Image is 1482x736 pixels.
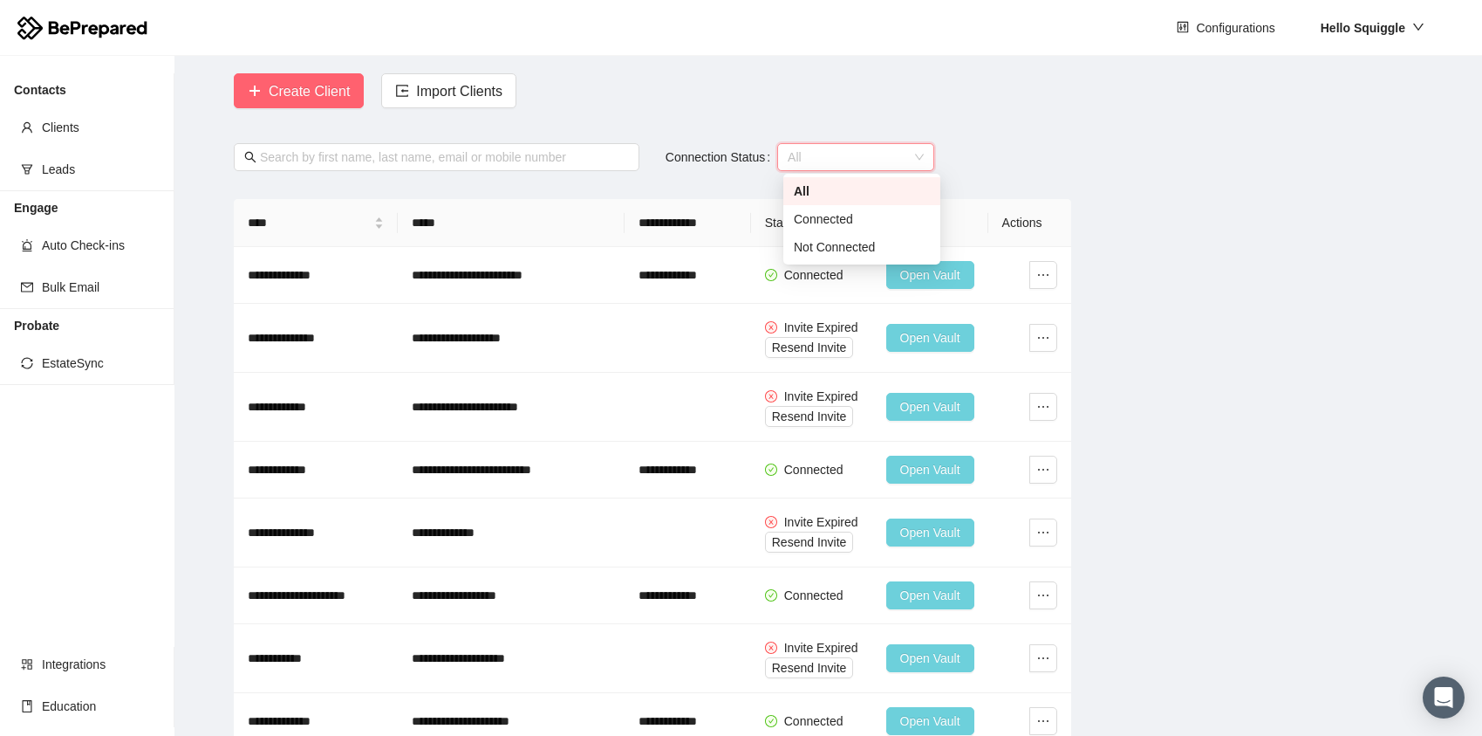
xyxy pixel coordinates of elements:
button: plusCreate Client [234,73,364,108]
span: Education [42,689,160,724]
span: ellipsis [1030,651,1056,665]
span: search [244,151,256,163]
div: All [783,177,940,205]
div: Open Intercom Messenger [1423,677,1465,719]
span: Resend Invite [772,533,847,552]
span: Connected [784,714,843,728]
button: Resend Invite [765,657,854,678]
button: ellipsis [1029,324,1057,352]
span: ellipsis [1030,714,1056,728]
span: Open Vault [900,523,960,542]
span: Connected [784,463,843,477]
span: Open Vault [900,265,960,285]
span: close-circle [765,321,777,334]
span: mail [21,281,33,293]
span: Open Vault [900,328,960,347]
span: Bulk Email [42,270,160,305]
strong: Probate [14,319,59,333]
span: down [1412,21,1424,33]
span: Resend Invite [772,658,847,678]
span: ellipsis [1030,588,1056,602]
span: Resend Invite [772,407,847,426]
span: Open Vault [900,397,960,416]
span: ellipsis [1030,463,1056,477]
div: Not Connected [794,237,930,257]
span: Clients [42,110,160,145]
span: check-circle [765,269,777,281]
span: Open Vault [900,649,960,668]
button: Open Vault [886,393,974,421]
span: Resend Invite [772,338,847,357]
span: sync [21,357,33,369]
button: Open Vault [886,456,974,484]
button: ellipsis [1029,519,1057,547]
button: controlConfigurations [1163,14,1288,42]
button: Resend Invite [765,337,854,358]
div: Connected [783,205,940,233]
div: Connected [794,210,930,229]
span: Open Vault [900,586,960,605]
span: EstateSync [42,346,160,381]
span: ellipsis [1030,268,1056,282]
span: Connected [784,268,843,282]
span: ellipsis [1030,400,1056,414]
strong: Hello Squiggle [1321,21,1405,35]
span: book [21,700,33,712]
span: check-circle [765,464,777,476]
span: Leads [42,152,160,187]
strong: Contacts [14,83,66,97]
span: import [395,84,409,100]
span: Invite Expired [784,320,858,334]
span: ellipsis [1030,331,1056,345]
span: control [1177,21,1189,35]
span: close-circle [765,390,777,402]
button: ellipsis [1029,456,1057,484]
button: ellipsis [1029,644,1057,672]
input: Search by first name, last name, email or mobile number [260,148,629,167]
span: Integrations [42,647,160,682]
span: close-circle [765,642,777,654]
span: Invite Expired [784,389,858,403]
button: ellipsis [1029,581,1057,609]
span: plus [248,84,262,100]
span: close-circle [765,516,777,528]
span: Import Clients [416,80,502,102]
span: Open Vault [900,712,960,731]
button: importImport Clients [381,73,516,108]
th: Actions [988,199,1071,247]
th: Name [234,199,398,247]
th: Status [751,199,872,247]
button: ellipsis [1029,261,1057,289]
span: funnel-plot [21,163,33,175]
span: Connected [784,588,843,602]
span: check-circle [765,715,777,727]
button: Resend Invite [765,532,854,553]
button: Open Vault [886,261,974,289]
span: Configurations [1196,18,1274,38]
button: Open Vault [886,644,974,672]
button: ellipsis [1029,707,1057,735]
button: Open Vault [886,581,974,609]
span: ellipsis [1030,526,1056,540]
span: Invite Expired [784,515,858,529]
span: user [21,121,33,134]
span: Open Vault [900,460,960,479]
button: Resend Invite [765,406,854,427]
button: Open Vault [886,707,974,735]
span: Create Client [269,80,350,102]
button: Open Vault [886,324,974,352]
div: All [794,182,930,201]
span: check-circle [765,589,777,602]
button: Hello Squiggle [1307,14,1438,42]
span: Auto Check-ins [42,228,160,263]
strong: Engage [14,201,58,215]
span: All [788,144,924,170]
button: ellipsis [1029,393,1057,421]
div: Not Connected [783,233,940,261]
button: Open Vault [886,519,974,547]
span: appstore-add [21,658,33,671]
label: Connection Status [666,143,777,171]
span: alert [21,239,33,251]
span: Invite Expired [784,641,858,655]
